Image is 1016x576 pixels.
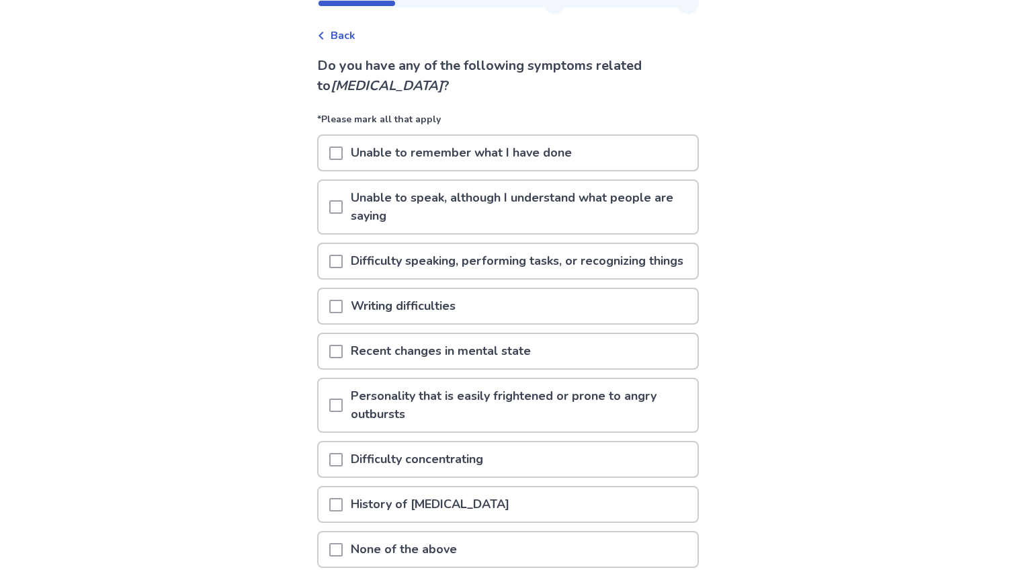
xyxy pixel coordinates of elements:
i: [MEDICAL_DATA] [331,77,443,95]
p: Do you have any of the following symptoms related to ? [317,56,699,96]
p: Writing difficulties [343,289,464,323]
p: Unable to speak, although I understand what people are saying [343,181,697,233]
p: History of [MEDICAL_DATA] [343,487,517,522]
p: Unable to remember what I have done [343,136,580,170]
p: Recent changes in mental state [343,334,539,368]
p: Difficulty concentrating [343,442,491,477]
p: Difficulty speaking, performing tasks, or recognizing things [343,244,691,278]
p: None of the above [343,532,465,567]
p: *Please mark all that apply [317,112,699,134]
span: Back [331,28,355,44]
p: Personality that is easily frightened or prone to angry outbursts [343,379,697,431]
